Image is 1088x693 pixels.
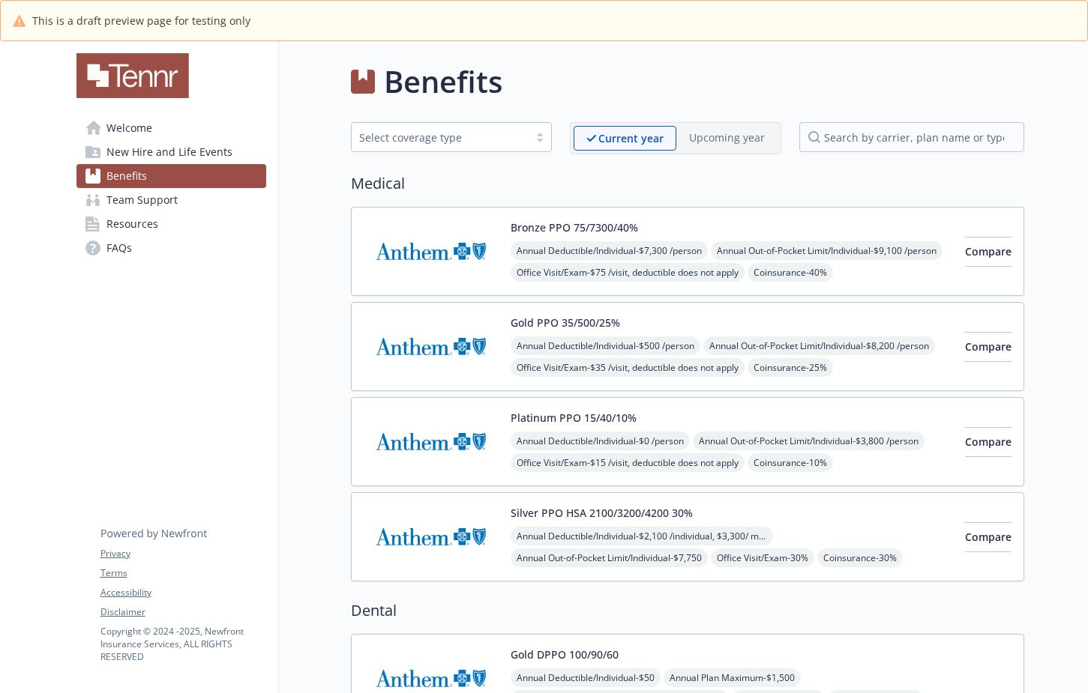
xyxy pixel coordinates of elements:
[689,130,765,145] p: Upcoming year
[511,358,745,377] span: Office Visit/Exam - $35 /visit, deductible does not apply
[965,244,1012,258] span: Compare
[693,432,925,450] span: Annual Out-of-Pocket Limit/Individual - $3,800 /person
[106,188,178,212] span: Team Support
[511,432,690,450] span: Annual Deductible/Individual - $0 /person
[351,599,1024,622] h2: Dental
[106,236,132,260] span: FAQs
[965,339,1012,354] span: Compare
[106,140,232,164] span: New Hire and Life Events
[76,116,266,140] a: Welcome
[351,172,1024,195] h2: Medical
[32,13,250,28] span: This is a draft preview page for testing only
[511,668,661,687] span: Annual Deductible/Individual - $50
[965,435,1012,449] span: Compare
[100,586,265,599] a: Accessibility
[76,212,266,236] a: Resources
[748,453,833,472] span: Coinsurance - 10%
[817,548,903,567] span: Coinsurance - 30%
[76,236,266,260] a: FAQs
[76,164,266,188] a: Benefits
[965,427,1012,457] button: Compare
[965,522,1012,552] button: Compare
[76,188,266,212] a: Team Support
[106,116,152,140] span: Welcome
[100,605,265,619] a: Disclaimer
[106,164,147,188] span: Benefits
[364,505,499,569] img: Anthem Blue Cross carrier logo
[100,547,265,560] a: Privacy
[511,410,637,426] button: Platinum PPO 15/40/10%
[598,130,664,146] p: Current year
[511,220,638,235] button: Bronze PPO 75/7300/40%
[364,315,499,378] img: Anthem Blue Cross carrier logo
[511,241,708,260] span: Annual Deductible/Individual - $7,300 /person
[100,625,265,663] p: Copyright © 2024 - 2025 , Newfront Insurance Services, ALL RIGHTS RESERVED
[748,358,833,377] span: Coinsurance - 25%
[748,263,833,282] span: Coinsurance - 40%
[676,126,778,151] span: Upcoming year
[511,263,745,282] span: Office Visit/Exam - $75 /visit, deductible does not apply
[359,130,521,145] div: Select coverage type
[965,332,1012,362] button: Compare
[799,122,1024,152] input: search by carrier, plan name or type
[511,647,619,662] button: Gold DPPO 100/90/60
[965,237,1012,267] button: Compare
[703,336,935,355] span: Annual Out-of-Pocket Limit/Individual - $8,200 /person
[511,315,620,330] button: Gold PPO 35/500/25%
[664,668,801,687] span: Annual Plan Maximum - $1,500
[511,548,708,567] span: Annual Out-of-Pocket Limit/Individual - $7,750
[511,336,700,355] span: Annual Deductible/Individual - $500 /person
[511,527,773,545] span: Annual Deductible/Individual - $2,100 /individual, $3,300/ member
[511,505,693,521] button: Silver PPO HSA 2100/3200/4200 30%
[106,212,158,236] span: Resources
[76,140,266,164] a: New Hire and Life Events
[364,220,499,283] img: Anthem Blue Cross carrier logo
[100,566,265,580] a: Terms
[384,59,502,104] h1: Benefits
[711,548,814,567] span: Office Visit/Exam - 30%
[364,410,499,473] img: Anthem Blue Cross carrier logo
[711,241,943,260] span: Annual Out-of-Pocket Limit/Individual - $9,100 /person
[511,453,745,472] span: Office Visit/Exam - $15 /visit, deductible does not apply
[965,530,1012,544] span: Compare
